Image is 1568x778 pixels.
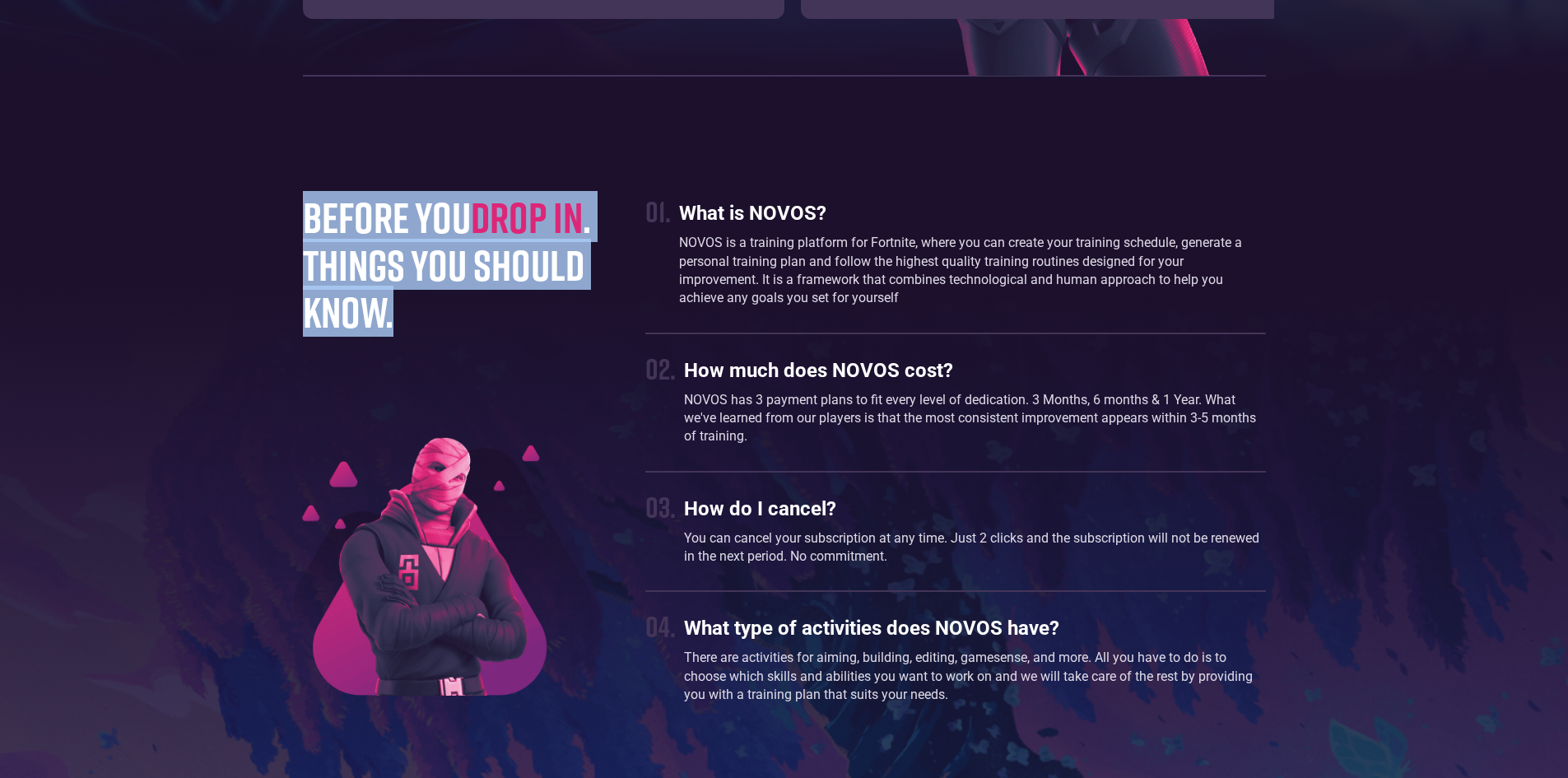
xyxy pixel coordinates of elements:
div: 04. [645,608,676,644]
p: NOVOS has 3 payment plans to fit every level of dedication. 3 Months, 6 months & 1 Year. What we'... [684,391,1265,446]
h3: What is NOVOS? [679,202,1265,226]
h3: How much does NOVOS cost? [684,359,1265,383]
h3: How do I cancel? [684,497,1265,521]
div: 01. [645,193,671,229]
div: 02. [645,351,676,386]
p: NOVOS is a training platform for Fortnite, where you can create your training schedule, generate ... [679,234,1265,308]
p: There are activities for aiming, building, editing, gamesense, and more. All you have to do is to... [684,649,1265,704]
span: drop in [471,191,583,242]
p: You can cancel your subscription at any time. Just 2 clicks and the subscription will not be rene... [684,529,1265,566]
h1: before you . things you should know. [303,193,613,335]
h3: What type of activities does NOVOS have? [684,617,1265,641]
div: 03. [645,489,676,524]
